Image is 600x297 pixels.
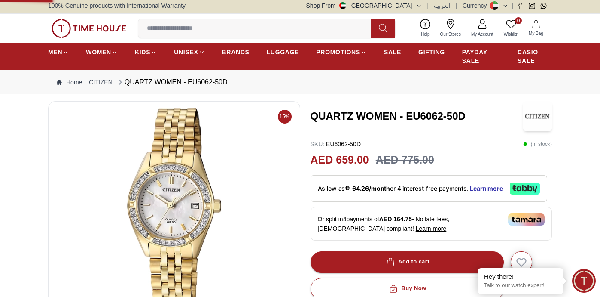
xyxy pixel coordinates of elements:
a: MEN [48,44,69,60]
div: Add to cart [384,257,429,267]
span: My Account [468,31,497,37]
span: SKU : [311,141,325,148]
span: 15% [278,110,292,124]
span: WOMEN [86,48,111,56]
span: Our Stores [437,31,464,37]
button: My Bag [524,18,548,38]
span: 0 [515,17,522,24]
div: Currency [463,1,490,10]
div: Or split in 4 payments of - No late fees, [DEMOGRAPHIC_DATA] compliant! [311,207,552,241]
button: Shop From[GEOGRAPHIC_DATA] [306,1,422,10]
img: ... [52,19,126,38]
div: QUARTZ WOMEN - EU6062-50D [116,77,228,87]
a: GIFTING [418,44,445,60]
img: United Arab Emirates [339,2,346,9]
p: Talk to our watch expert! [484,282,557,289]
div: Buy Now [387,284,426,294]
span: Wishlist [500,31,522,37]
span: PAYDAY SALE [462,48,500,65]
h3: AED 775.00 [376,152,434,168]
p: EU6062-50D [311,140,361,148]
a: Whatsapp [540,3,547,9]
button: العربية [434,1,451,10]
span: 100% Genuine products with International Warranty [48,1,186,10]
a: Instagram [529,3,535,9]
a: LUGGAGE [267,44,299,60]
h3: QUARTZ WOMEN - EU6062-50D [311,109,523,123]
span: Help [417,31,433,37]
span: CASIO SALE [518,48,552,65]
span: AED 164.75 [379,216,412,223]
a: UNISEX [174,44,204,60]
span: GIFTING [418,48,445,56]
a: Home [57,78,82,87]
img: QUARTZ WOMEN - EU6062-50D [523,101,552,131]
a: WOMEN [86,44,118,60]
span: BRANDS [222,48,250,56]
a: SALE [384,44,401,60]
a: CASIO SALE [518,44,552,68]
div: Chat Widget [572,269,596,293]
span: My Bag [525,30,547,37]
p: ( In stock ) [523,140,552,148]
a: PAYDAY SALE [462,44,500,68]
a: PROMOTIONS [316,44,367,60]
h2: AED 659.00 [311,152,369,168]
span: Learn more [416,225,447,232]
a: 0Wishlist [499,17,524,39]
span: KIDS [135,48,150,56]
span: UNISEX [174,48,198,56]
span: PROMOTIONS [316,48,360,56]
nav: Breadcrumb [48,70,552,94]
div: Hey there! [484,272,557,281]
button: Add to cart [311,251,504,273]
img: Tamara [508,213,545,226]
a: BRANDS [222,44,250,60]
a: KIDS [135,44,157,60]
span: MEN [48,48,62,56]
span: SALE [384,48,401,56]
a: Facebook [517,3,524,9]
span: | [512,1,514,10]
a: Help [416,17,435,39]
span: LUGGAGE [267,48,299,56]
span: | [456,1,457,10]
a: Our Stores [435,17,466,39]
a: CITIZEN [89,78,112,87]
span: | [427,1,429,10]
